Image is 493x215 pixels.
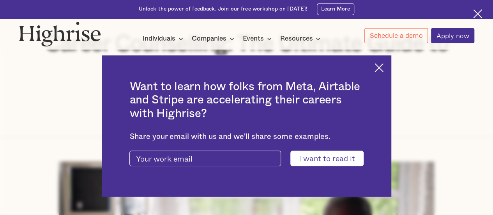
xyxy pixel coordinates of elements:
div: Individuals [143,34,186,43]
div: Individuals [143,34,175,43]
div: Unlock the power of feedback. Join our free workshop on [DATE]! [139,5,308,13]
img: Cross icon [375,63,383,72]
form: current-ascender-blog-article-modal-form [129,151,363,166]
a: Learn More [317,3,355,15]
div: Resources [280,34,323,43]
div: Events [243,34,274,43]
div: Companies [192,34,226,43]
input: I want to read it [290,151,363,166]
a: Schedule a demo [364,28,428,43]
div: Share your email with us and we'll share some examples. [129,132,363,141]
div: Companies [192,34,237,43]
img: Highrise logo [19,21,101,46]
a: Apply now [431,28,474,43]
input: Your work email [129,151,281,166]
h2: Want to learn how folks from Meta, Airtable and Stripe are accelerating their careers with Highrise? [129,80,363,120]
div: Events [243,34,264,43]
img: Cross icon [473,9,482,18]
div: Resources [280,34,313,43]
